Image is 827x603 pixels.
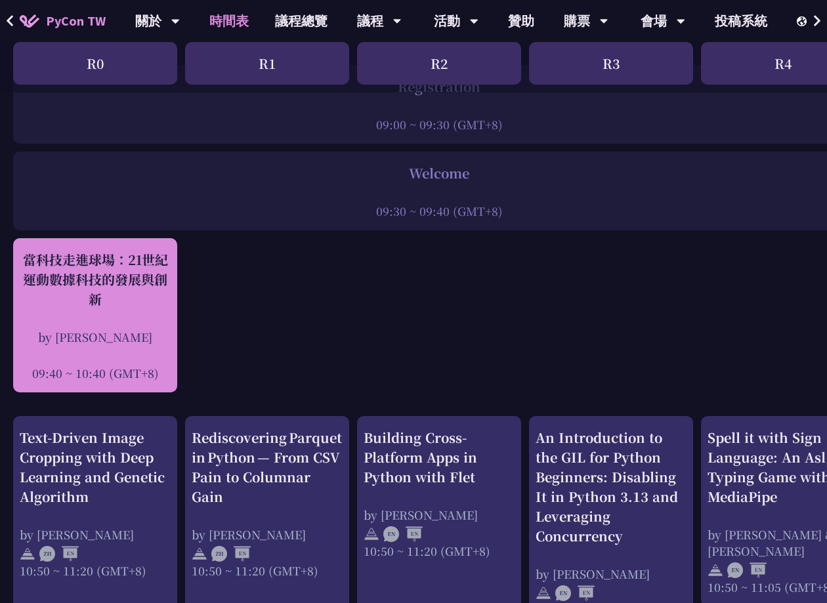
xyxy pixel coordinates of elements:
[727,562,767,578] img: ENEN.5a408d1.svg
[39,546,79,562] img: ZHEN.371966e.svg
[536,585,551,601] img: svg+xml;base64,PHN2ZyB4bWxucz0iaHR0cDovL3d3dy53My5vcmcvMjAwMC9zdmciIHdpZHRoPSIyNCIgaGVpZ2h0PSIyNC...
[364,428,515,487] div: Building Cross-Platform Apps in Python with Flet
[20,14,39,28] img: Home icon of PyCon TW 2025
[364,507,515,523] div: by [PERSON_NAME]
[364,543,515,559] div: 10:50 ~ 11:20 (GMT+8)
[20,546,35,562] img: svg+xml;base64,PHN2ZyB4bWxucz0iaHR0cDovL3d3dy53My5vcmcvMjAwMC9zdmciIHdpZHRoPSIyNCIgaGVpZ2h0PSIyNC...
[7,5,119,37] a: PyCon TW
[20,428,171,507] div: Text-Driven Image Cropping with Deep Learning and Genetic Algorithm
[20,329,171,345] div: by [PERSON_NAME]
[192,428,343,579] a: Rediscovering Parquet in Python — From CSV Pain to Columnar Gain by [PERSON_NAME] 10:50 ~ 11:20 (...
[529,42,693,85] div: R3
[192,526,343,543] div: by [PERSON_NAME]
[20,562,171,579] div: 10:50 ~ 11:20 (GMT+8)
[20,250,171,309] div: 當科技走進球場：21世紀運動數據科技的發展與創新
[192,546,207,562] img: svg+xml;base64,PHN2ZyB4bWxucz0iaHR0cDovL3d3dy53My5vcmcvMjAwMC9zdmciIHdpZHRoPSIyNCIgaGVpZ2h0PSIyNC...
[46,11,106,31] span: PyCon TW
[192,428,343,507] div: Rediscovering Parquet in Python — From CSV Pain to Columnar Gain
[383,526,423,542] img: ENEN.5a408d1.svg
[13,42,177,85] div: R0
[555,585,595,601] img: ENEN.5a408d1.svg
[536,428,687,546] div: An Introduction to the GIL for Python Beginners: Disabling It in Python 3.13 and Leveraging Concu...
[192,562,343,579] div: 10:50 ~ 11:20 (GMT+8)
[536,566,687,582] div: by [PERSON_NAME]
[20,365,171,381] div: 09:40 ~ 10:40 (GMT+8)
[364,526,379,542] img: svg+xml;base64,PHN2ZyB4bWxucz0iaHR0cDovL3d3dy53My5vcmcvMjAwMC9zdmciIHdpZHRoPSIyNCIgaGVpZ2h0PSIyNC...
[357,42,521,85] div: R2
[20,526,171,543] div: by [PERSON_NAME]
[211,546,251,562] img: ZHEN.371966e.svg
[20,250,171,381] a: 當科技走進球場：21世紀運動數據科技的發展與創新 by [PERSON_NAME] 09:40 ~ 10:40 (GMT+8)
[364,428,515,559] a: Building Cross-Platform Apps in Python with Flet by [PERSON_NAME] 10:50 ~ 11:20 (GMT+8)
[797,16,810,26] img: Locale Icon
[20,428,171,579] a: Text-Driven Image Cropping with Deep Learning and Genetic Algorithm by [PERSON_NAME] 10:50 ~ 11:2...
[185,42,349,85] div: R1
[708,562,723,578] img: svg+xml;base64,PHN2ZyB4bWxucz0iaHR0cDovL3d3dy53My5vcmcvMjAwMC9zdmciIHdpZHRoPSIyNCIgaGVpZ2h0PSIyNC...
